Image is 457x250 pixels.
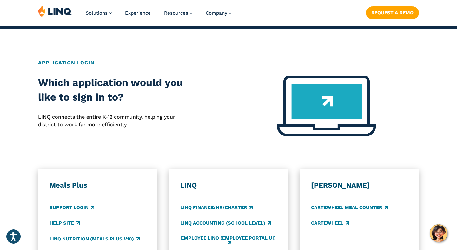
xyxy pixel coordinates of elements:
[430,224,447,242] button: Hello, have a question? Let’s chat.
[50,235,140,242] a: LINQ Nutrition (Meals Plus v10)
[180,235,277,246] a: Employee LINQ (Employee Portal UI)
[38,113,190,129] p: LINQ connects the entire K‑12 community, helping your district to work far more efficiently.
[311,220,349,227] a: CARTEWHEEL
[180,220,271,227] a: LINQ Accounting (school level)
[86,10,112,16] a: Solutions
[38,76,190,104] h2: Which application would you like to sign in to?
[164,10,192,16] a: Resources
[38,59,419,67] h2: Application Login
[38,5,72,17] img: LINQ | K‑12 Software
[206,10,227,16] span: Company
[366,5,419,19] nav: Button Navigation
[86,5,231,26] nav: Primary Navigation
[311,204,388,211] a: CARTEWHEEL Meal Counter
[180,181,277,190] h3: LINQ
[311,181,407,190] h3: [PERSON_NAME]
[180,204,253,211] a: LINQ Finance/HR/Charter
[86,10,108,16] span: Solutions
[125,10,151,16] a: Experience
[164,10,188,16] span: Resources
[206,10,231,16] a: Company
[50,181,146,190] h3: Meals Plus
[50,204,94,211] a: Support Login
[366,6,419,19] a: Request a Demo
[50,220,80,227] a: Help Site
